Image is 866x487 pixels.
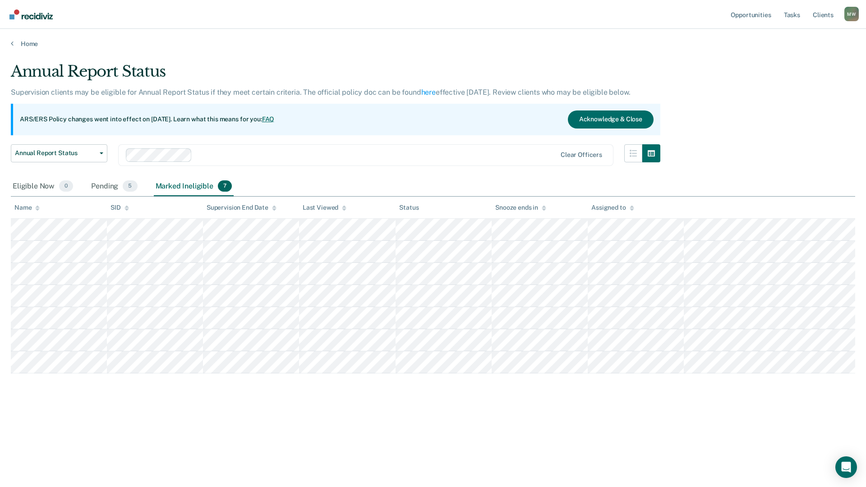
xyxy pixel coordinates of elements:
span: 0 [59,180,73,192]
div: Snooze ends in [495,204,546,211]
span: 5 [123,180,137,192]
div: SID [111,204,129,211]
button: Profile dropdown button [844,7,859,21]
div: Eligible Now0 [11,177,75,197]
button: Annual Report Status [11,144,107,162]
div: Annual Report Status [11,62,660,88]
p: Supervision clients may be eligible for Annual Report Status if they meet certain criteria. The o... [11,88,630,96]
div: M W [844,7,859,21]
a: Home [11,40,855,48]
a: here [421,88,436,96]
div: Supervision End Date [207,204,276,211]
span: Annual Report Status [15,149,96,157]
span: 7 [218,180,232,192]
div: Open Intercom Messenger [835,456,857,478]
div: Clear officers [561,151,602,159]
button: Acknowledge & Close [568,110,654,129]
div: Status [399,204,419,211]
p: ARS/ERS Policy changes went into effect on [DATE]. Learn what this means for you: [20,115,274,124]
div: Last Viewed [303,204,346,211]
div: Name [14,204,40,211]
a: FAQ [262,115,275,123]
div: Marked Ineligible7 [154,177,234,197]
div: Pending5 [89,177,139,197]
img: Recidiviz [9,9,53,19]
div: Assigned to [591,204,634,211]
